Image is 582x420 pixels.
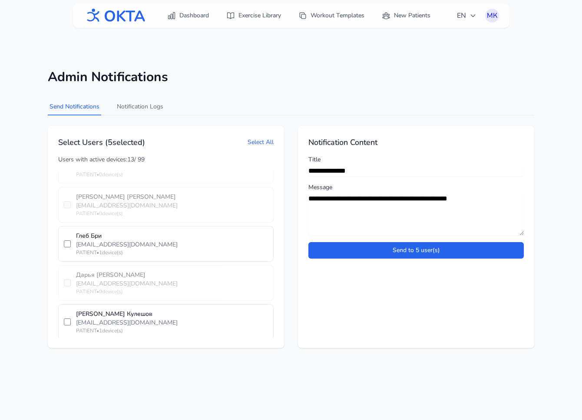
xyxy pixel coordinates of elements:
img: OKTA logo [83,4,146,27]
div: PATIENT • 1 device(s) [76,249,268,256]
a: Workout Templates [293,8,370,23]
input: [PERSON_NAME] Кулешов[EMAIL_ADDRESS][DOMAIN_NAME]PATIENT•1device(s) [64,318,71,325]
div: PATIENT • 0 device(s) [76,210,268,217]
h2: Notification Content [308,136,524,148]
a: Exercise Library [221,8,286,23]
span: EN [457,10,476,21]
label: Message [308,183,524,192]
button: Select All [248,138,274,147]
div: PATIENT • 1 device(s) [76,327,268,334]
button: МК [485,9,499,23]
input: Глеб Бри[EMAIL_ADDRESS][DOMAIN_NAME]PATIENT•1device(s) [64,240,71,247]
div: [EMAIL_ADDRESS][DOMAIN_NAME] [76,240,268,249]
button: EN [452,7,482,24]
div: Дарья [PERSON_NAME] [76,271,268,279]
button: Send to 5 user(s) [308,242,524,259]
div: PATIENT • 0 device(s) [76,171,268,178]
button: Send Notifications [48,99,101,115]
div: Глеб Бри [76,232,268,240]
h2: Select Users ( 5 selected) [58,136,145,148]
div: Users with active devices: 13 / 99 [58,155,274,164]
a: Dashboard [162,8,214,23]
div: [EMAIL_ADDRESS][DOMAIN_NAME] [76,279,268,288]
div: [PERSON_NAME] [PERSON_NAME] [76,193,268,201]
a: New Patients [377,8,436,23]
div: [PERSON_NAME] Кулешов [76,310,268,318]
button: Notification Logs [115,99,165,115]
h1: Admin Notifications [48,69,534,85]
div: PATIENT • 0 device(s) [76,288,268,295]
label: Title [308,155,524,164]
input: Дарья [PERSON_NAME][EMAIL_ADDRESS][DOMAIN_NAME]PATIENT•0device(s) [64,279,71,286]
div: [EMAIL_ADDRESS][DOMAIN_NAME] [76,201,268,210]
input: [PERSON_NAME] [PERSON_NAME][EMAIL_ADDRESS][DOMAIN_NAME]PATIENT•0device(s) [64,201,71,208]
div: [EMAIL_ADDRESS][DOMAIN_NAME] [76,318,268,327]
